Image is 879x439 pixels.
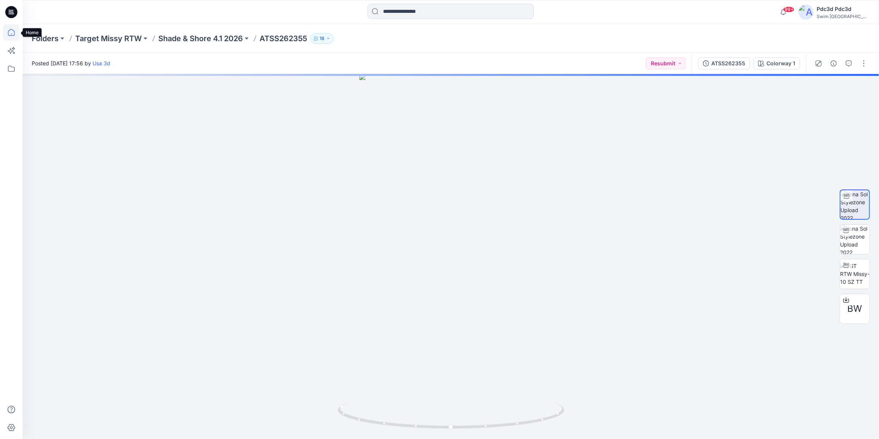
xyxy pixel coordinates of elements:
p: 18 [320,34,324,43]
div: Pdc3d Pdc3d [817,5,870,14]
div: Colorway 1 [766,59,795,68]
div: ATSS262355 [711,59,745,68]
img: Kona Sol Stylezone Upload 2022 [840,190,869,219]
img: avatar [799,5,814,20]
button: 18 [310,33,334,44]
div: Swim [GEOGRAPHIC_DATA] [817,14,870,19]
a: Usa 3d [93,60,110,66]
a: Target Missy RTW [75,33,142,44]
img: TGT RTW Missy-10 SZ TT [840,262,870,286]
button: Details [828,57,840,69]
span: BW [848,302,862,316]
p: ATSS262355 [260,33,307,44]
a: Shade & Shore 4.1 2026 [158,33,243,44]
span: Posted [DATE] 17:56 by [32,59,110,67]
button: Colorway 1 [753,57,800,69]
img: Kona Sol Stylezone Upload 2022 [840,225,870,254]
a: Folders [32,33,59,44]
button: ATSS262355 [698,57,750,69]
span: 99+ [783,6,794,12]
